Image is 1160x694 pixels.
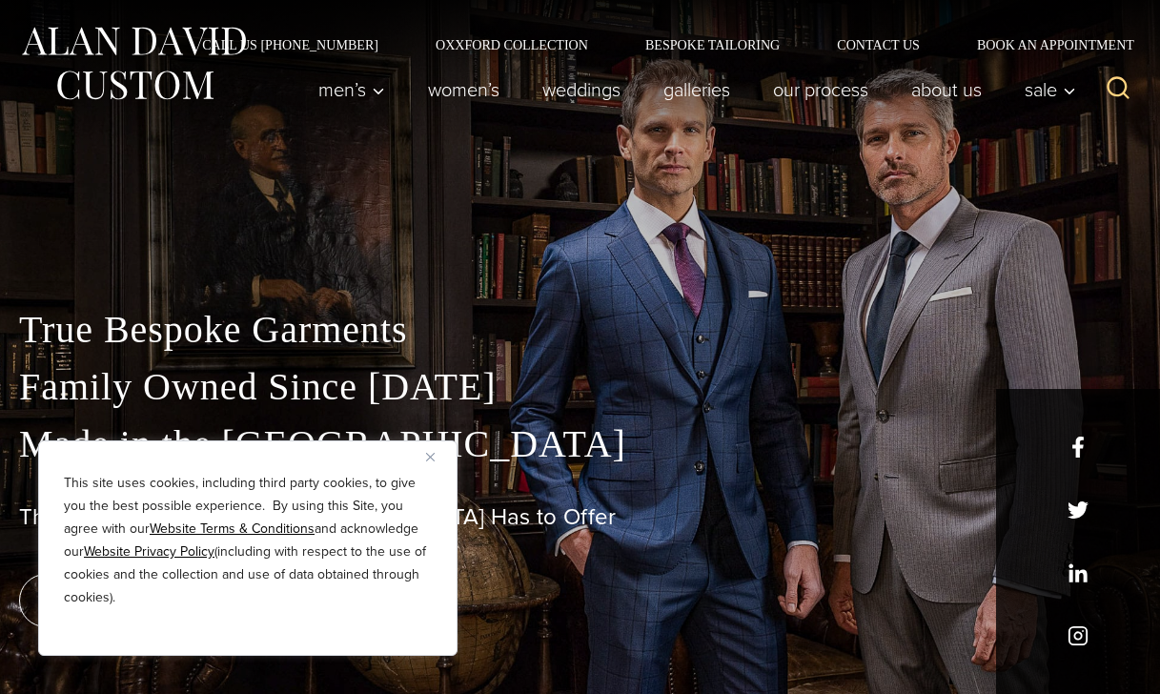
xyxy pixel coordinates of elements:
[318,80,385,99] span: Men’s
[173,38,1141,51] nav: Secondary Navigation
[19,21,248,106] img: Alan David Custom
[426,445,449,468] button: Close
[150,519,315,539] a: Website Terms & Conditions
[890,71,1004,109] a: About Us
[1095,67,1141,112] button: View Search Form
[1025,80,1076,99] span: Sale
[426,453,435,461] img: Close
[64,472,432,609] p: This site uses cookies, including third party cookies, to give you the best possible experience. ...
[617,38,808,51] a: Bespoke Tailoring
[19,503,1141,531] h1: The Best Custom Suits [GEOGRAPHIC_DATA] Has to Offer
[407,38,617,51] a: Oxxford Collection
[752,71,890,109] a: Our Process
[84,541,214,561] a: Website Privacy Policy
[19,301,1141,473] p: True Bespoke Garments Family Owned Since [DATE] Made in the [GEOGRAPHIC_DATA]
[521,71,642,109] a: weddings
[642,71,752,109] a: Galleries
[407,71,521,109] a: Women’s
[19,574,286,627] a: book an appointment
[297,71,1087,109] nav: Primary Navigation
[808,38,948,51] a: Contact Us
[948,38,1141,51] a: Book an Appointment
[173,38,407,51] a: Call Us [PHONE_NUMBER]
